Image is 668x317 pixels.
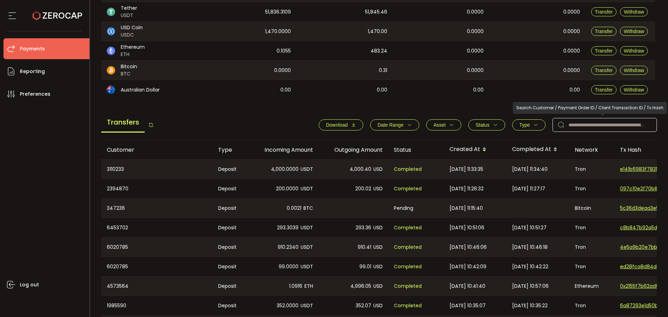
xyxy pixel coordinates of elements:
div: Deposit [213,160,249,179]
div: Deposit [213,179,249,198]
button: Transfer [591,7,617,16]
span: USD Coin [121,24,143,31]
span: 0.0000 [563,27,580,35]
span: ETH [121,51,145,58]
span: [DATE] 10:41:40 [450,282,485,290]
img: usdt_portfolio.svg [107,8,115,16]
div: Ethereum [569,277,614,295]
span: 200.0000 [276,185,299,193]
div: 1985590 [101,296,213,315]
span: 99.01 [359,263,371,271]
div: Bitcoin [569,199,614,217]
span: [DATE] 10:42:22 [512,263,548,271]
span: 910.41 [358,243,371,251]
button: Status [468,119,505,130]
span: USD [373,243,383,251]
span: 51,836.3109 [265,8,291,16]
span: Date Range [377,122,404,128]
div: 347236 [101,199,213,217]
span: Tether [121,5,137,12]
span: Withdraw [624,48,644,54]
span: Transfer [595,9,613,15]
div: Tron [569,238,614,256]
div: Customer [101,146,213,154]
div: 3110233 [101,160,213,179]
span: 0.0000 [563,66,580,74]
span: USDT [301,165,313,173]
span: 1,470.0000 [265,27,291,35]
button: Transfer [591,85,617,94]
span: [DATE] 11:27:17 [512,185,545,193]
span: [DATE] 10:57:06 [512,282,549,290]
div: 6020785 [101,238,213,256]
span: USDT [301,185,313,193]
span: [DATE] 10:35:07 [450,302,486,310]
button: Withdraw [620,85,648,94]
span: 0.0000 [563,47,580,55]
button: Date Range [370,119,419,130]
img: usdc_portfolio.svg [107,27,115,35]
span: USD [373,282,383,290]
div: 6020785 [101,257,213,276]
span: Completed [394,243,422,251]
span: 0.1055 [277,47,291,55]
div: Search Customer / Payment Order ID / Client Transaction ID / Tx Hash [513,102,667,114]
span: 0.00 [280,86,291,94]
div: Chat Widget [587,242,668,317]
div: Tron [569,218,614,237]
span: 0.0000 [467,27,484,35]
span: Transfers [101,113,145,133]
span: Completed [394,185,422,193]
span: Status [476,122,490,128]
span: [DATE] 10:35:22 [512,302,548,310]
span: Download [326,122,348,128]
span: 0.0000 [563,8,580,16]
div: Tron [569,160,614,179]
span: 483.24 [371,47,387,55]
div: Deposit [213,277,249,295]
span: Completed [394,282,422,290]
span: BTC [121,70,137,78]
span: Completed [394,302,422,310]
div: Tron [569,257,614,276]
span: 0.31 [379,66,387,74]
span: 0.0021 [287,204,301,212]
div: Type [213,146,249,154]
span: [DATE] 10:51:27 [512,224,547,232]
span: USDT [301,263,313,271]
span: USD [373,185,383,193]
span: Bitcoin [121,63,137,70]
span: USDT [121,12,137,19]
span: Withdraw [624,68,644,73]
div: Tron [569,179,614,198]
img: btc_portfolio.svg [107,66,115,74]
button: Withdraw [620,7,648,16]
span: 0.0000 [467,8,484,16]
span: [DATE] 11:34:40 [512,165,548,173]
span: BTC [303,204,313,212]
span: Transfer [595,29,613,34]
span: Withdraw [624,9,644,15]
div: 4573564 [101,277,213,295]
span: [DATE] 10:42:09 [450,263,486,271]
div: Tron [569,296,614,315]
img: aud_portfolio.svg [107,86,115,94]
span: [DATE] 10:46:06 [450,243,487,251]
img: eth_portfolio.svg [107,47,115,55]
span: USD [373,302,383,310]
span: Log out [20,280,39,290]
span: USD [373,165,383,173]
span: USD [373,224,383,232]
button: Asset [426,119,461,130]
span: 1,470.00 [368,27,387,35]
div: Deposit [213,218,249,237]
div: Deposit [213,296,249,315]
div: Incoming Amount [249,146,319,154]
div: Created At [444,144,507,156]
span: 0.00 [377,86,387,94]
span: 910.2340 [278,243,299,251]
span: Completed [394,263,422,271]
span: 293.3039 [277,224,299,232]
span: Pending [394,204,413,212]
span: Completed [394,224,422,232]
